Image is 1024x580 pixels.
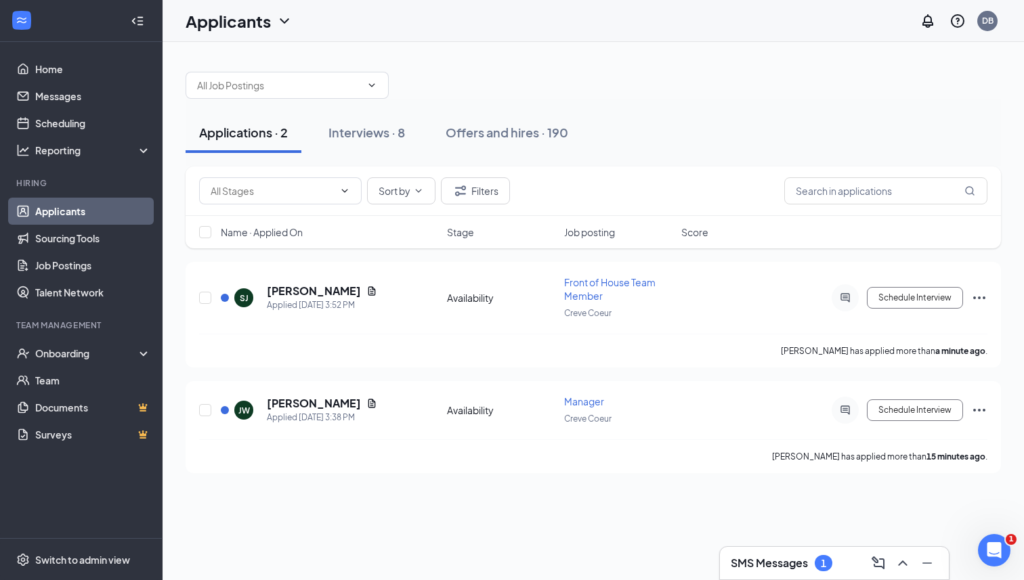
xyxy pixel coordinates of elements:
h5: [PERSON_NAME] [267,284,361,298]
div: Switch to admin view [35,553,130,566]
span: Score [681,225,708,239]
input: Search in applications [784,177,987,204]
div: Onboarding [35,347,140,360]
div: Hiring [16,177,148,189]
svg: ChevronDown [276,13,293,29]
div: Availability [447,291,556,305]
div: JW [238,405,250,416]
svg: ChevronDown [413,185,424,196]
svg: ChevronDown [366,80,377,91]
svg: Settings [16,553,30,566]
div: Applications · 2 [199,124,288,141]
div: SJ [240,292,249,304]
svg: ComposeMessage [870,555,887,571]
svg: WorkstreamLogo [15,14,28,27]
a: Sourcing Tools [35,225,151,252]
svg: ChevronDown [339,185,350,196]
a: SurveysCrown [35,421,151,448]
b: 15 minutes ago [926,451,985,462]
svg: Filter [452,183,469,199]
button: ChevronUp [892,552,914,574]
div: DB [982,15,994,26]
svg: ActiveChat [837,405,853,416]
a: Messages [35,83,151,110]
div: Applied [DATE] 3:38 PM [267,411,377,424]
h5: [PERSON_NAME] [267,396,361,411]
p: [PERSON_NAME] has applied more than . [772,451,987,462]
span: Front of House Team Member [564,276,656,302]
svg: ChevronUp [895,555,911,571]
span: Name · Applied On [221,225,303,239]
a: Scheduling [35,110,151,137]
span: Stage [447,225,474,239]
button: Filter Filters [441,177,510,204]
h3: SMS Messages [731,556,808,571]
a: Talent Network [35,279,151,306]
svg: UserCheck [16,347,30,360]
span: Job posting [564,225,615,239]
svg: Ellipses [971,402,987,418]
div: Offers and hires · 190 [446,124,568,141]
h1: Applicants [186,9,271,32]
svg: QuestionInfo [950,13,966,29]
svg: Document [366,286,377,296]
svg: Document [366,398,377,409]
a: Job Postings [35,252,151,279]
button: Minimize [916,552,938,574]
div: Availability [447,403,556,417]
svg: Analysis [16,143,30,157]
span: Creve Coeur [564,414,612,424]
span: Manager [564,395,604,407]
input: All Job Postings [197,78,361,93]
span: Sort by [379,186,410,196]
svg: Ellipses [971,290,987,306]
p: [PERSON_NAME] has applied more than . [781,345,987,357]
button: Sort byChevronDown [367,177,435,204]
div: Team Management [16,319,148,331]
a: DocumentsCrown [35,394,151,421]
iframe: Intercom live chat [978,534,1010,566]
svg: Notifications [920,13,936,29]
svg: MagnifyingGlass [964,185,975,196]
span: 1 [1006,534,1017,545]
div: 1 [821,558,826,569]
button: Schedule Interview [867,287,963,309]
div: Applied [DATE] 3:52 PM [267,298,377,312]
a: Home [35,55,151,83]
svg: Collapse [131,14,144,28]
button: Schedule Interview [867,399,963,421]
a: Team [35,367,151,394]
a: Applicants [35,198,151,225]
div: Interviews · 8 [328,124,405,141]
svg: ActiveChat [837,292,853,303]
svg: Minimize [919,555,935,571]
b: a minute ago [935,346,985,356]
div: Reporting [35,143,152,157]
button: ComposeMessage [868,552,889,574]
input: All Stages [211,183,334,198]
span: Creve Coeur [564,308,612,318]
